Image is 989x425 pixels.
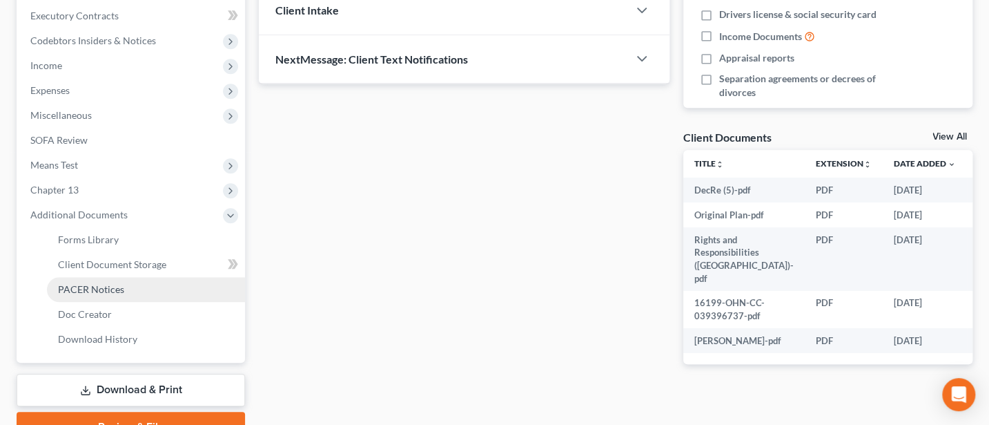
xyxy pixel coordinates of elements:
[47,227,245,252] a: Forms Library
[19,128,245,153] a: SOFA Review
[683,130,772,144] div: Client Documents
[30,184,79,196] span: Chapter 13
[716,160,724,169] i: unfold_more
[30,109,92,121] span: Miscellaneous
[683,328,805,353] td: [PERSON_NAME]-pdf
[683,291,805,329] td: 16199-OHN-CC-039396737-pdf
[816,158,872,169] a: Extensionunfold_more
[58,308,112,320] span: Doc Creator
[47,302,245,327] a: Doc Creator
[58,258,166,270] span: Client Document Storage
[805,328,883,353] td: PDF
[863,160,872,169] i: unfold_more
[883,328,967,353] td: [DATE]
[30,209,128,220] span: Additional Documents
[683,202,805,227] td: Original Plan-pdf
[948,160,956,169] i: expand_more
[58,333,137,345] span: Download History
[719,72,888,100] span: Separation agreements or decrees of divorces
[805,291,883,329] td: PDF
[58,283,124,295] span: PACER Notices
[805,227,883,291] td: PDF
[719,8,877,21] span: Drivers license & social security card
[17,374,245,406] a: Download & Print
[942,378,975,411] div: Open Intercom Messenger
[683,227,805,291] td: Rights and Responsibilities ([GEOGRAPHIC_DATA])-pdf
[30,159,78,171] span: Means Test
[30,59,62,71] span: Income
[30,134,88,146] span: SOFA Review
[30,35,156,46] span: Codebtors Insiders & Notices
[719,30,802,44] span: Income Documents
[47,327,245,352] a: Download History
[883,178,967,202] td: [DATE]
[275,3,339,17] span: Client Intake
[883,227,967,291] td: [DATE]
[694,158,724,169] a: Titleunfold_more
[58,234,119,245] span: Forms Library
[894,158,956,169] a: Date Added expand_more
[683,178,805,202] td: DecRe (5)-pdf
[883,202,967,227] td: [DATE]
[883,291,967,329] td: [DATE]
[805,202,883,227] td: PDF
[30,10,119,21] span: Executory Contracts
[719,51,794,65] span: Appraisal reports
[932,132,967,142] a: View All
[19,3,245,28] a: Executory Contracts
[47,252,245,277] a: Client Document Storage
[275,53,468,66] span: NextMessage: Client Text Notifications
[805,178,883,202] td: PDF
[47,277,245,302] a: PACER Notices
[30,84,70,96] span: Expenses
